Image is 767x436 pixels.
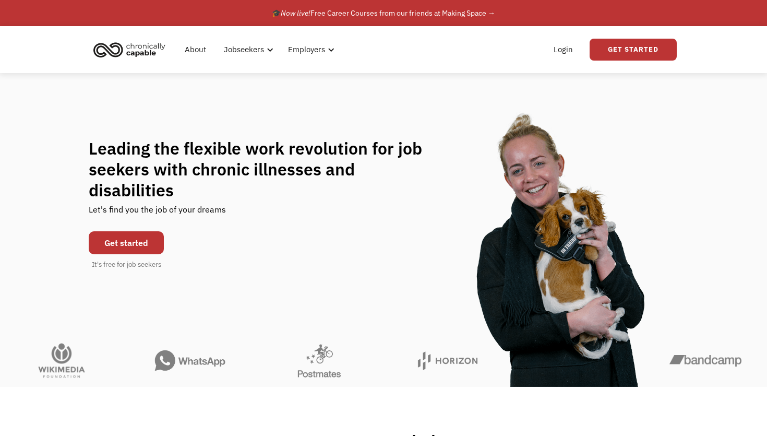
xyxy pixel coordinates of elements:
[92,260,161,270] div: It's free for job seekers
[89,138,442,201] h1: Leading the flexible work revolution for job seekers with chronic illnesses and disabilities
[281,8,310,18] em: Now live!
[89,231,164,254] a: Get started
[547,33,579,66] a: Login
[90,38,173,61] a: home
[288,43,325,56] div: Employers
[282,33,338,66] div: Employers
[90,38,169,61] img: Chronically Capable logo
[218,33,277,66] div: Jobseekers
[178,33,212,66] a: About
[224,43,264,56] div: Jobseekers
[590,39,677,61] a: Get Started
[89,201,226,226] div: Let's find you the job of your dreams
[272,7,495,19] div: 🎓 Free Career Courses from our friends at Making Space →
